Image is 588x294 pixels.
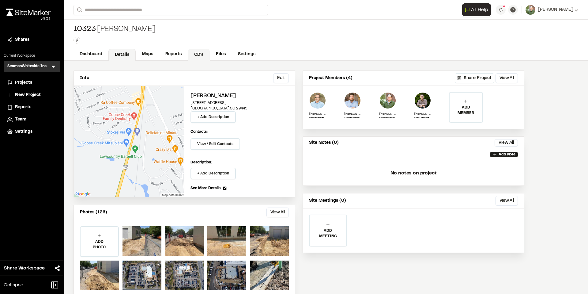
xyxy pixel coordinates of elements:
p: Site Notes (0) [309,139,339,146]
img: rebrand.png [6,9,51,16]
p: ADD PHOTO [81,239,118,250]
h3: SeamonWhiteside Inc. [7,63,47,70]
p: Civil Designer IV [414,116,431,120]
p: Description: [190,160,289,165]
p: Photos (126) [80,209,107,216]
span: Reports [15,104,31,111]
a: Settings [7,128,56,135]
a: Maps [136,48,159,60]
a: New Project [7,92,56,98]
button: + Add Description [190,111,236,123]
div: [PERSON_NAME] [73,25,156,34]
p: No notes on project [308,163,519,183]
a: Reports [159,48,188,60]
button: Edit [273,73,289,83]
span: Team [15,116,26,123]
a: Shares [7,36,56,43]
p: Site Meetings (0) [309,197,346,204]
span: [PERSON_NAME] [538,6,573,13]
button: Edit Tags [73,37,80,44]
img: Wayne Lee [379,92,396,109]
img: Blake Thomas-Wolfe [309,92,326,109]
span: Settings [15,128,32,135]
p: Construction Admin Team Leader [379,116,396,120]
div: Open AI Assistant [462,3,493,16]
p: Construction Admin Field Representative II [344,116,361,120]
a: CD's [188,49,210,61]
button: View All [495,139,518,147]
a: Details [108,49,136,61]
p: Current Workspace [4,53,60,59]
span: AI Help [471,6,488,13]
p: [PERSON_NAME] [414,112,431,116]
img: Drew Nelson [414,92,431,109]
button: View All [496,196,518,206]
p: Contacts: [190,129,208,135]
a: Projects [7,79,56,86]
a: Team [7,116,56,123]
button: + Add Description [190,168,236,179]
h2: [PERSON_NAME] [190,92,289,100]
p: Land Planner III [309,116,326,120]
p: [PERSON_NAME] [309,112,326,116]
button: View / Edit Contacts [190,138,240,150]
button: Open AI Assistant [462,3,491,16]
button: View All [266,208,289,217]
p: Add Note [499,152,515,157]
span: Projects [15,79,32,86]
p: [PERSON_NAME] [379,112,396,116]
div: Oh geez...please don't... [6,16,51,22]
a: Reports [7,104,56,111]
span: 10323 [73,25,96,34]
p: ADD MEETING [310,228,346,239]
img: User [526,5,535,15]
p: [PERSON_NAME] [344,112,361,116]
p: [STREET_ADDRESS] [190,100,289,106]
p: Project Members (4) [309,75,352,82]
span: Share Workspace [4,265,45,272]
img: Shawn Simons [344,92,361,109]
button: [PERSON_NAME] [526,5,578,15]
button: Search [73,5,85,15]
p: ADD MEMBER [450,105,482,116]
span: Shares [15,36,29,43]
span: Collapse [4,281,23,289]
button: View All [496,73,518,83]
span: New Project [15,92,41,98]
p: Info [80,75,89,82]
a: Settings [232,48,262,60]
a: Dashboard [73,48,108,60]
a: Files [210,48,232,60]
p: [GEOGRAPHIC_DATA] , SC 29445 [190,106,289,111]
button: Share Project [455,73,494,83]
span: See More Details [190,185,221,191]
